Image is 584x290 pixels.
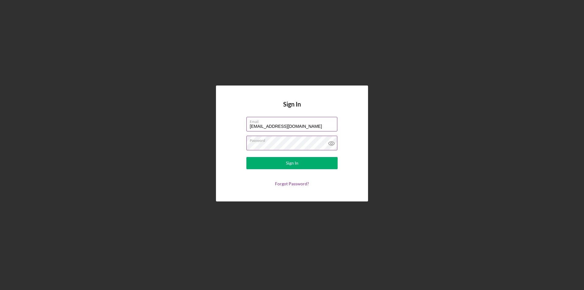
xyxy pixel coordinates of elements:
[275,181,309,186] a: Forgot Password?
[283,101,301,117] h4: Sign In
[250,117,337,124] label: Email
[250,136,337,143] label: Password
[286,157,298,169] div: Sign In
[246,157,338,169] button: Sign In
